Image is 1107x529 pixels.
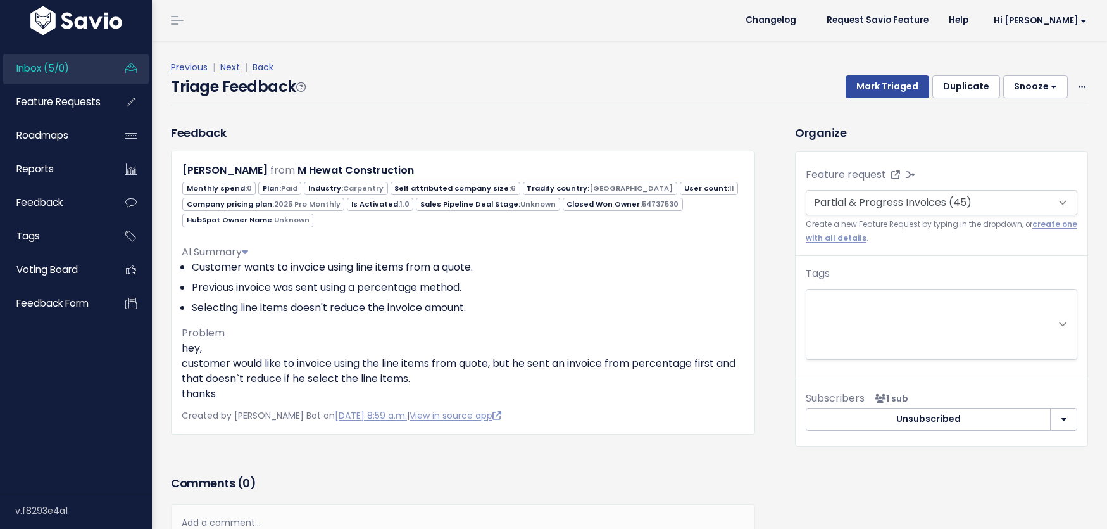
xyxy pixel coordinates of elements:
[16,162,54,175] span: Reports
[642,199,679,209] span: 54737530
[806,266,830,281] label: Tags
[3,54,105,83] a: Inbox (5/0)
[220,61,240,73] a: Next
[16,61,69,75] span: Inbox (5/0)
[3,87,105,117] a: Feature Requests
[15,494,152,527] div: v.f8293e4a1
[247,183,252,193] span: 0
[806,408,1051,431] button: Unsubscribed
[979,11,1097,30] a: Hi [PERSON_NAME]
[806,167,886,182] label: Feature request
[192,280,744,295] li: Previous invoice was sent using a percentage method.
[3,222,105,251] a: Tags
[520,199,556,209] span: Unknown
[27,6,125,35] img: logo-white.9d6f32f41409.svg
[182,182,256,195] span: Monthly spend:
[3,121,105,150] a: Roadmaps
[182,341,744,402] p: hey, customer would like to invoice using the line items from quote, but he sent an invoice from ...
[1003,75,1068,98] button: Snooze
[182,326,225,340] span: Problem
[16,263,78,276] span: Voting Board
[511,183,516,193] span: 6
[523,182,677,195] span: Tradify country:
[242,61,250,73] span: |
[258,182,301,195] span: Plan:
[274,199,341,209] span: 2025 Pro Monthly
[171,75,305,98] h4: Triage Feedback
[746,16,796,25] span: Changelog
[297,163,414,177] a: M Hewat Construction
[16,95,101,108] span: Feature Requests
[870,392,908,405] span: <p><strong>Subscribers</strong><br><br> - Carolina Salcedo Claramunt<br> </p>
[16,129,68,142] span: Roadmaps
[3,255,105,284] a: Voting Board
[806,218,1077,245] small: Create a new Feature Request by typing in the dropdown, or .
[391,182,520,195] span: Self attributed company size:
[343,183,384,193] span: Carpentry
[16,196,63,209] span: Feedback
[932,75,1000,98] button: Duplicate
[171,475,755,492] h3: Comments ( )
[589,183,673,193] span: [GEOGRAPHIC_DATA]
[171,124,226,141] h3: Feedback
[680,182,738,195] span: User count:
[182,214,313,227] span: HubSpot Owner Name:
[3,289,105,318] a: Feedback form
[171,61,208,73] a: Previous
[192,300,744,315] li: Selecting line items doesn't reduce the invoice amount.
[304,182,387,195] span: Industry:
[270,163,295,177] span: from
[210,61,218,73] span: |
[182,409,501,422] span: Created by [PERSON_NAME] Bot on |
[806,391,865,405] span: Subscribers
[192,260,744,275] li: Customer wants to invoice using line items from a quote.
[16,296,89,310] span: Feedback form
[563,198,683,211] span: Closed Won Owner:
[335,409,407,422] a: [DATE] 8:59 a.m.
[253,61,273,73] a: Back
[242,475,250,491] span: 0
[182,245,248,259] span: AI Summary
[182,163,268,177] a: [PERSON_NAME]
[400,199,410,209] span: 1.0
[347,198,413,211] span: Is Activated:
[3,155,105,184] a: Reports
[16,229,40,243] span: Tags
[939,11,979,30] a: Help
[416,198,560,211] span: Sales Pipeline Deal Stage:
[182,198,344,211] span: Company pricing plan:
[274,215,310,225] span: Unknown
[806,219,1077,243] a: create one with all details
[3,188,105,217] a: Feedback
[410,409,501,422] a: View in source app
[729,183,734,193] span: 11
[846,75,929,98] button: Mark Triaged
[795,124,1088,141] h3: Organize
[816,11,939,30] a: Request Savio Feature
[281,183,297,193] span: Paid
[994,16,1087,25] span: Hi [PERSON_NAME]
